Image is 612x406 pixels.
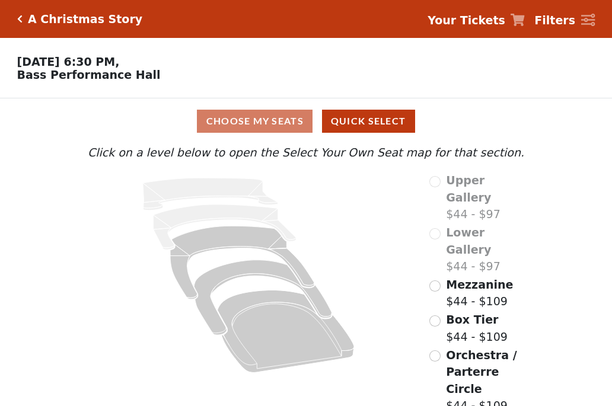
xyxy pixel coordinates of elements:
span: Lower Gallery [446,226,491,256]
h5: A Christmas Story [28,12,142,26]
a: Your Tickets [428,12,525,29]
span: Box Tier [446,313,498,326]
label: $44 - $97 [446,224,527,275]
a: Filters [534,12,595,29]
label: $44 - $109 [446,311,508,345]
p: Click on a level below to open the Select Your Own Seat map for that section. [85,144,527,161]
path: Orchestra / Parterre Circle - Seats Available: 247 [218,290,355,373]
strong: Filters [534,14,575,27]
path: Upper Gallery - Seats Available: 0 [143,178,278,210]
strong: Your Tickets [428,14,505,27]
label: $44 - $109 [446,276,513,310]
label: $44 - $97 [446,172,527,223]
span: Orchestra / Parterre Circle [446,349,517,395]
path: Lower Gallery - Seats Available: 0 [154,204,297,250]
a: Click here to go back to filters [17,15,23,23]
span: Upper Gallery [446,174,491,204]
span: Mezzanine [446,278,513,291]
button: Quick Select [322,110,415,133]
